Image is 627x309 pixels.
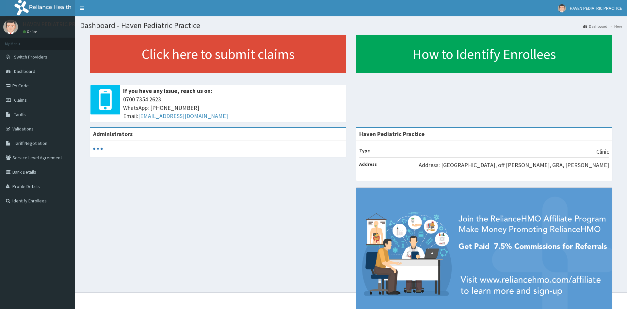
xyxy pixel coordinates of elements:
[359,148,370,154] b: Type
[14,140,47,146] span: Tariff Negotiation
[419,161,609,169] p: Address: [GEOGRAPHIC_DATA], off [PERSON_NAME], GRA, [PERSON_NAME]
[583,24,607,29] a: Dashboard
[80,21,622,30] h1: Dashboard - Haven Pediatric Practice
[123,95,343,120] span: 0700 7354 2623 WhatsApp: [PHONE_NUMBER] Email:
[359,161,377,167] b: Address
[14,97,27,103] span: Claims
[123,87,212,94] b: If you have any issue, reach us on:
[23,21,93,27] p: HAVEN PEDIATRIC PRACTICE
[14,54,47,60] span: Switch Providers
[14,68,35,74] span: Dashboard
[570,5,622,11] span: HAVEN PEDIATRIC PRACTICE
[93,130,133,138] b: Administrators
[596,147,609,156] p: Clinic
[93,144,103,154] svg: audio-loading
[608,24,622,29] li: Here
[23,29,39,34] a: Online
[3,20,18,34] img: User Image
[138,112,228,120] a: [EMAIL_ADDRESS][DOMAIN_NAME]
[90,35,346,73] a: Click here to submit claims
[14,112,26,117] span: Tariffs
[558,4,566,12] img: User Image
[359,130,425,138] strong: Haven Pediatric Practice
[356,35,612,73] a: How to Identify Enrollees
